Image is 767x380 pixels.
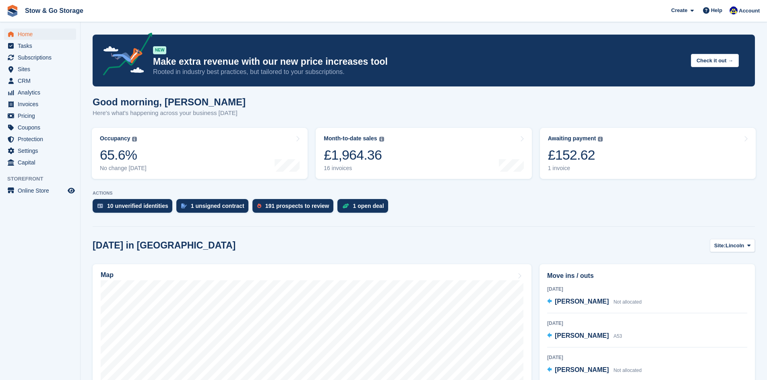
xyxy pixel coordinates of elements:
[4,87,76,98] a: menu
[4,145,76,156] a: menu
[547,354,747,361] div: [DATE]
[96,33,153,78] img: price-adjustments-announcement-icon-8257ccfd72463d97f412b2fc003d46551f7dbcb40ab6d574587a9cd5c0d94...
[93,191,755,196] p: ACTIONS
[4,185,76,196] a: menu
[252,199,337,217] a: 191 prospects to review
[18,87,66,98] span: Analytics
[555,332,609,339] span: [PERSON_NAME]
[100,135,130,142] div: Occupancy
[18,52,66,63] span: Subscriptions
[555,298,609,305] span: [PERSON_NAME]
[547,297,642,307] a: [PERSON_NAME] Not allocated
[4,134,76,145] a: menu
[93,240,236,251] h2: [DATE] in [GEOGRAPHIC_DATA]
[714,242,726,250] span: Site:
[92,128,308,179] a: Occupancy 65.6% No change [DATE]
[18,145,66,156] span: Settings
[4,110,76,121] a: menu
[4,157,76,168] a: menu
[191,203,244,209] div: 1 unsigned contract
[18,29,66,40] span: Home
[153,68,684,76] p: Rooted in industry best practices, but tailored to your subscriptions.
[18,110,66,121] span: Pricing
[324,165,384,172] div: 16 invoices
[547,320,747,327] div: [DATE]
[710,239,755,252] button: Site: Lincoln
[18,185,66,196] span: Online Store
[18,122,66,133] span: Coupons
[132,137,137,142] img: icon-info-grey-7440780725fd019a000dd9b08b2336e03edf1995a4989e88bcd33f0948082b44.svg
[547,331,622,341] a: [PERSON_NAME] A53
[18,134,66,145] span: Protection
[555,366,609,373] span: [PERSON_NAME]
[7,175,80,183] span: Storefront
[316,128,531,179] a: Month-to-date sales £1,964.36 16 invoices
[265,203,329,209] div: 191 prospects to review
[540,128,756,179] a: Awaiting payment £152.62 1 invoice
[153,46,166,54] div: NEW
[711,6,722,14] span: Help
[22,4,87,17] a: Stow & Go Storage
[257,203,261,208] img: prospect-51fa495bee0391a8d652442698ab0144808aea92771e9ea1ae160a38d050c398.svg
[107,203,168,209] div: 10 unverified identities
[101,271,114,279] h2: Map
[100,147,147,163] div: 65.6%
[176,199,252,217] a: 1 unsigned contract
[691,54,739,67] button: Check it out →
[93,97,246,107] h1: Good morning, [PERSON_NAME]
[324,147,384,163] div: £1,964.36
[379,137,384,142] img: icon-info-grey-7440780725fd019a000dd9b08b2336e03edf1995a4989e88bcd33f0948082b44.svg
[726,242,744,250] span: Lincoln
[4,122,76,133] a: menu
[548,165,603,172] div: 1 invoice
[342,203,349,209] img: deal-1b604bf984904fb50ccaf53a9ad4b4a5d6e5aea283cecdc64d6e3604feb123c2.svg
[730,6,738,14] img: Rob Good-Stephenson
[598,137,603,142] img: icon-info-grey-7440780725fd019a000dd9b08b2336e03edf1995a4989e88bcd33f0948082b44.svg
[18,40,66,51] span: Tasks
[93,199,176,217] a: 10 unverified identities
[547,271,747,281] h2: Move ins / outs
[337,199,392,217] a: 1 open deal
[4,40,76,51] a: menu
[614,299,642,305] span: Not allocated
[100,165,147,172] div: No change [DATE]
[548,135,596,142] div: Awaiting payment
[97,203,103,208] img: verify_identity-adf6edd0f0f0b5bbfe63781bf79b02c33cf7c696d77639b501bdc392416b5a36.svg
[547,286,747,293] div: [DATE]
[181,203,187,208] img: contract_signature_icon-13c848040528278c33f63329250d36e43548de30e8caae1d1a13099fd9432cc5.svg
[18,75,66,86] span: CRM
[93,109,246,118] p: Here's what's happening across your business [DATE]
[353,203,384,209] div: 1 open deal
[4,29,76,40] a: menu
[18,99,66,110] span: Invoices
[547,365,642,376] a: [PERSON_NAME] Not allocated
[18,157,66,168] span: Capital
[324,135,377,142] div: Month-to-date sales
[18,64,66,75] span: Sites
[66,186,76,195] a: Preview store
[153,56,684,68] p: Make extra revenue with our new price increases tool
[4,75,76,86] a: menu
[548,147,603,163] div: £152.62
[671,6,687,14] span: Create
[614,368,642,373] span: Not allocated
[4,99,76,110] a: menu
[739,7,760,15] span: Account
[4,64,76,75] a: menu
[4,52,76,63] a: menu
[6,5,19,17] img: stora-icon-8386f47178a22dfd0bd8f6a31ec36ba5ce8667c1dd55bd0f319d3a0aa187defe.svg
[614,333,622,339] span: A53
